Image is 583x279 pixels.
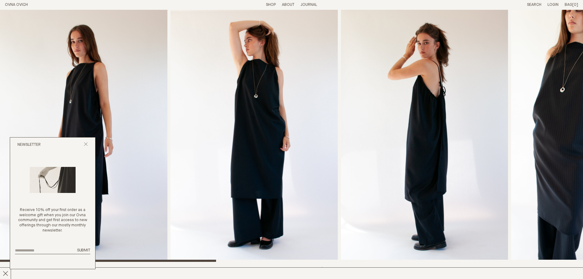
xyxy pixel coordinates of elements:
[572,3,578,7] span: [0]
[5,3,28,7] a: Home
[170,10,338,262] div: 2 / 8
[77,248,90,253] button: Submit
[266,3,276,7] a: Shop
[17,142,41,148] h2: Newsletter
[77,248,90,252] span: Submit
[5,267,144,276] h2: Apron Dress
[84,142,88,148] button: Close popup
[527,3,541,7] a: Search
[341,10,508,262] img: Apron Dress
[15,208,90,233] p: Receive 10% off your first order as a welcome gift when you join our Ovna community and get first...
[301,3,317,7] a: Journal
[282,2,294,8] summary: About
[547,3,559,7] a: Login
[170,10,338,262] img: Apron Dress
[565,3,572,7] span: Bag
[341,10,508,262] div: 3 / 8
